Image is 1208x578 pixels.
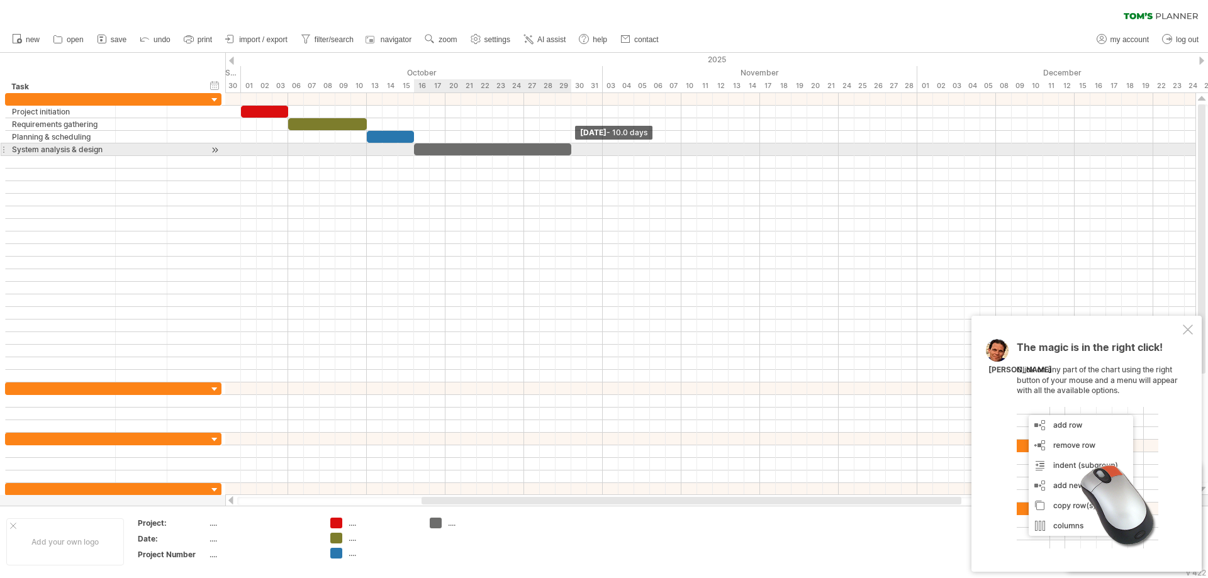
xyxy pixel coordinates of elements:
div: Wednesday, 24 December 2025 [1185,79,1200,92]
a: AI assist [520,31,569,48]
div: October 2025 [241,66,603,79]
div: Thursday, 6 November 2025 [650,79,666,92]
span: open [67,35,84,44]
div: scroll to activity [209,143,221,157]
span: AI assist [537,35,566,44]
a: my account [1093,31,1153,48]
div: .... [210,518,315,528]
span: log out [1176,35,1199,44]
div: Wednesday, 15 October 2025 [398,79,414,92]
div: Monday, 24 November 2025 [839,79,854,92]
span: my account [1110,35,1149,44]
div: Friday, 28 November 2025 [902,79,917,92]
a: help [576,31,611,48]
div: Tuesday, 7 October 2025 [304,79,320,92]
div: Thursday, 9 October 2025 [335,79,351,92]
div: November 2025 [603,66,917,79]
span: - 10.0 days [607,128,647,137]
div: Wednesday, 22 October 2025 [477,79,493,92]
a: undo [137,31,174,48]
span: save [111,35,126,44]
div: Thursday, 13 November 2025 [729,79,744,92]
a: navigator [364,31,415,48]
a: contact [617,31,663,48]
div: Wednesday, 17 December 2025 [1106,79,1122,92]
span: help [593,35,607,44]
div: Wednesday, 1 October 2025 [241,79,257,92]
a: log out [1159,31,1202,48]
div: Thursday, 23 October 2025 [493,79,508,92]
div: Friday, 3 October 2025 [272,79,288,92]
div: Wednesday, 8 October 2025 [320,79,335,92]
span: settings [484,35,510,44]
div: Project: [138,518,207,528]
a: filter/search [298,31,357,48]
div: Planning & scheduling [12,131,109,143]
div: Click on any part of the chart using the right button of your mouse and a menu will appear with a... [1017,342,1180,548]
div: Monday, 15 December 2025 [1075,79,1090,92]
div: [PERSON_NAME] [988,365,1052,375]
div: Monday, 3 November 2025 [603,79,618,92]
div: Tuesday, 23 December 2025 [1169,79,1185,92]
div: Monday, 6 October 2025 [288,79,304,92]
div: Friday, 31 October 2025 [587,79,603,92]
div: .... [349,533,417,543]
div: Wednesday, 29 October 2025 [556,79,571,92]
div: Wednesday, 12 November 2025 [713,79,729,92]
div: v 422 [1186,568,1206,577]
div: Thursday, 30 October 2025 [571,79,587,92]
div: Tuesday, 9 December 2025 [1012,79,1027,92]
div: Wednesday, 10 December 2025 [1027,79,1043,92]
div: .... [349,518,417,528]
div: Thursday, 11 December 2025 [1043,79,1059,92]
div: Friday, 10 October 2025 [351,79,367,92]
div: Monday, 10 November 2025 [681,79,697,92]
a: open [50,31,87,48]
div: Thursday, 20 November 2025 [807,79,823,92]
span: navigator [381,35,411,44]
div: Monday, 1 December 2025 [917,79,933,92]
div: Wednesday, 5 November 2025 [634,79,650,92]
div: Monday, 22 December 2025 [1153,79,1169,92]
a: print [181,31,216,48]
div: Tuesday, 28 October 2025 [540,79,556,92]
div: Thursday, 16 October 2025 [414,79,430,92]
div: Monday, 27 October 2025 [524,79,540,92]
div: Friday, 14 November 2025 [744,79,760,92]
div: Tuesday, 18 November 2025 [776,79,791,92]
div: Friday, 7 November 2025 [666,79,681,92]
div: Thursday, 2 October 2025 [257,79,272,92]
div: Monday, 20 October 2025 [445,79,461,92]
div: .... [210,549,315,560]
div: Wednesday, 26 November 2025 [870,79,886,92]
div: Tuesday, 14 October 2025 [383,79,398,92]
div: Thursday, 4 December 2025 [965,79,980,92]
span: print [198,35,212,44]
div: Project initiation [12,106,109,118]
div: Add your own logo [6,518,124,565]
div: .... [210,533,315,544]
div: Tuesday, 11 November 2025 [697,79,713,92]
a: save [94,31,130,48]
div: Tuesday, 4 November 2025 [618,79,634,92]
div: Monday, 8 December 2025 [996,79,1012,92]
div: Wednesday, 19 November 2025 [791,79,807,92]
a: settings [467,31,514,48]
span: new [26,35,40,44]
div: Task [11,81,108,93]
div: Monday, 13 October 2025 [367,79,383,92]
span: contact [634,35,659,44]
div: .... [349,548,417,559]
div: Tuesday, 25 November 2025 [854,79,870,92]
div: Tuesday, 30 September 2025 [225,79,241,92]
div: Wednesday, 3 December 2025 [949,79,965,92]
div: .... [448,518,517,528]
div: Friday, 24 October 2025 [508,79,524,92]
div: Tuesday, 2 December 2025 [933,79,949,92]
div: [DATE] [575,126,652,140]
div: Friday, 21 November 2025 [823,79,839,92]
div: Date: [138,533,207,544]
div: Tuesday, 21 October 2025 [461,79,477,92]
span: zoom [439,35,457,44]
div: System analysis & design [12,143,109,155]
